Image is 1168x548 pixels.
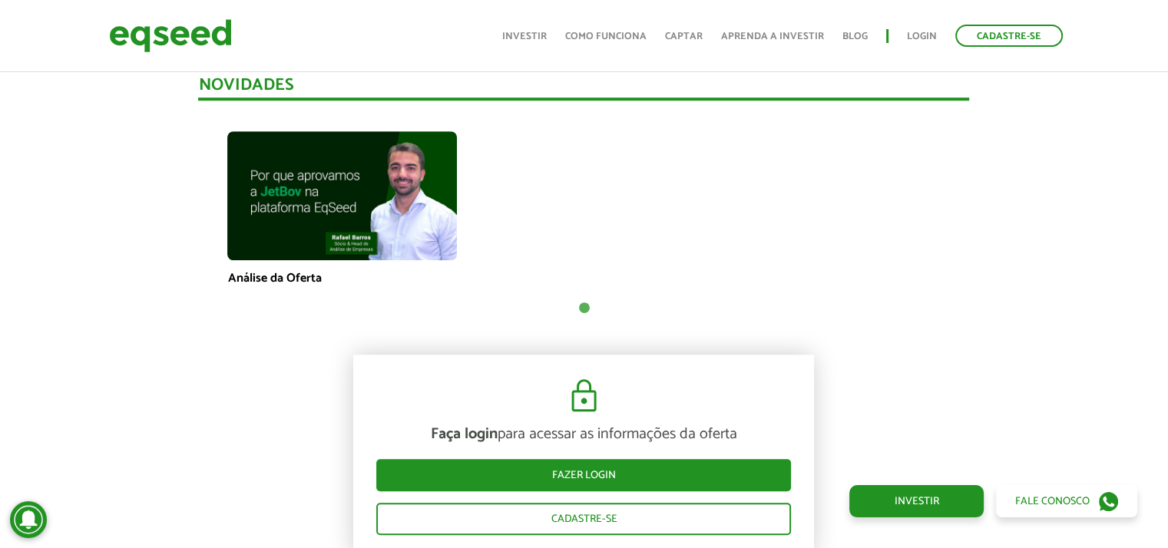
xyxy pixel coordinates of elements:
a: Blog [842,31,868,41]
a: Captar [665,31,703,41]
a: Cadastre-se [376,503,791,535]
a: Login [907,31,937,41]
button: 1 of 1 [576,301,591,316]
div: Novidades [198,77,969,101]
a: Aprenda a investir [721,31,824,41]
p: Análise da Oferta [227,271,457,286]
a: Investir [502,31,547,41]
strong: Faça login [431,421,498,447]
a: Investir [849,485,984,517]
a: Fazer login [376,459,791,491]
a: Cadastre-se [955,25,1063,47]
a: Como funciona [565,31,647,41]
a: Fale conosco [996,485,1137,517]
p: para acessar as informações da oferta [376,425,791,444]
img: EqSeed [109,15,232,56]
img: maxresdefault.jpg [227,131,457,260]
img: cadeado.svg [565,378,603,414]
